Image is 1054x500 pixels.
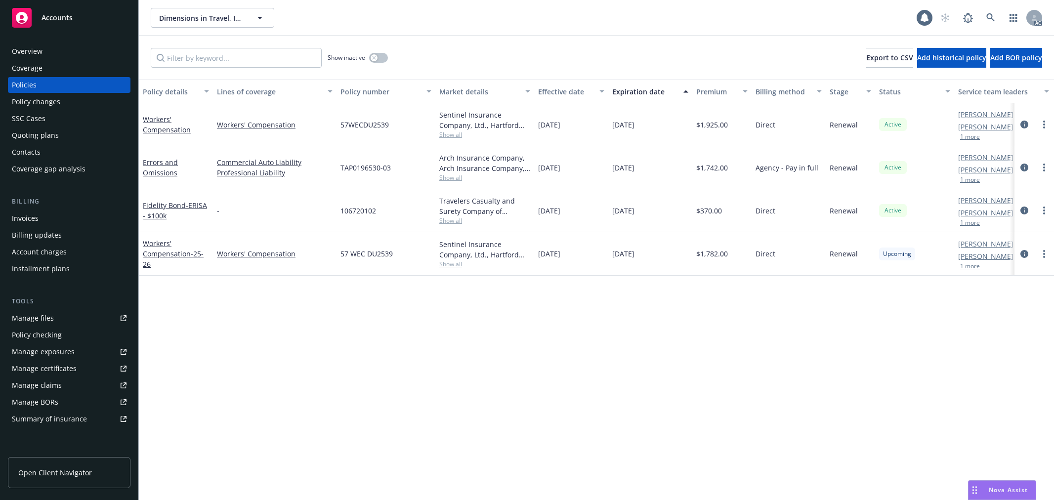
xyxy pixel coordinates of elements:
[8,394,130,410] a: Manage BORs
[830,120,858,130] span: Renewal
[830,86,860,97] div: Stage
[12,244,67,260] div: Account charges
[217,120,333,130] a: Workers' Compensation
[18,467,92,478] span: Open Client Navigator
[875,80,954,103] button: Status
[8,447,130,457] div: Analytics hub
[12,327,62,343] div: Policy checking
[8,4,130,32] a: Accounts
[692,80,752,103] button: Premium
[917,53,986,62] span: Add historical policy
[990,48,1042,68] button: Add BOR policy
[866,53,913,62] span: Export to CSV
[608,80,692,103] button: Expiration date
[8,210,130,226] a: Invoices
[538,120,560,130] span: [DATE]
[958,165,1013,175] a: [PERSON_NAME]
[8,411,130,427] a: Summary of insurance
[439,130,530,139] span: Show all
[8,43,130,59] a: Overview
[8,197,130,207] div: Billing
[990,53,1042,62] span: Add BOR policy
[1038,162,1050,173] a: more
[1004,8,1023,28] a: Switch app
[213,80,337,103] button: Lines of coverage
[217,86,322,97] div: Lines of coverage
[8,144,130,160] a: Contacts
[830,249,858,259] span: Renewal
[8,296,130,306] div: Tools
[958,8,978,28] a: Report a Bug
[960,263,980,269] button: 1 more
[340,249,393,259] span: 57 WEC DU2539
[217,167,333,178] a: Professional Liability
[756,206,775,216] span: Direct
[12,111,45,126] div: SSC Cases
[12,43,42,59] div: Overview
[1038,119,1050,130] a: more
[917,48,986,68] button: Add historical policy
[756,249,775,259] span: Direct
[958,208,1013,218] a: [PERSON_NAME]
[969,481,981,500] div: Drag to move
[435,80,534,103] button: Market details
[12,394,58,410] div: Manage BORs
[8,377,130,393] a: Manage claims
[143,158,178,177] a: Errors and Omissions
[826,80,875,103] button: Stage
[8,244,130,260] a: Account charges
[1038,205,1050,216] a: more
[217,206,219,216] span: -
[958,195,1013,206] a: [PERSON_NAME]
[12,310,54,326] div: Manage files
[12,127,59,143] div: Quoting plans
[960,134,980,140] button: 1 more
[12,210,39,226] div: Invoices
[935,8,955,28] a: Start snowing
[879,86,939,97] div: Status
[12,361,77,376] div: Manage certificates
[12,60,42,76] div: Coverage
[8,227,130,243] a: Billing updates
[439,173,530,182] span: Show all
[12,144,41,160] div: Contacts
[989,486,1028,494] span: Nova Assist
[139,80,213,103] button: Policy details
[439,196,530,216] div: Travelers Casualty and Surety Company of America, Travelers Insurance
[1018,205,1030,216] a: circleInformation
[756,120,775,130] span: Direct
[960,220,980,226] button: 1 more
[340,86,421,97] div: Policy number
[8,60,130,76] a: Coverage
[12,77,37,93] div: Policies
[1018,119,1030,130] a: circleInformation
[217,157,333,167] a: Commercial Auto Liability
[1018,248,1030,260] a: circleInformation
[538,249,560,259] span: [DATE]
[954,80,1053,103] button: Service team leaders
[143,239,204,269] a: Workers' Compensation
[752,80,826,103] button: Billing method
[883,206,903,215] span: Active
[143,86,198,97] div: Policy details
[696,206,722,216] span: $370.00
[151,48,322,68] input: Filter by keyword...
[883,163,903,172] span: Active
[439,216,530,225] span: Show all
[538,163,560,173] span: [DATE]
[1038,248,1050,260] a: more
[439,110,530,130] div: Sentinel Insurance Company, Ltd., Hartford Insurance Group
[12,94,60,110] div: Policy changes
[696,120,728,130] span: $1,925.00
[612,120,634,130] span: [DATE]
[958,251,1013,261] a: [PERSON_NAME]
[143,115,191,134] a: Workers' Compensation
[612,163,634,173] span: [DATE]
[981,8,1001,28] a: Search
[151,8,274,28] button: Dimensions in Travel, Inc.
[612,206,634,216] span: [DATE]
[439,86,519,97] div: Market details
[958,239,1013,249] a: [PERSON_NAME]
[8,327,130,343] a: Policy checking
[12,411,87,427] div: Summary of insurance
